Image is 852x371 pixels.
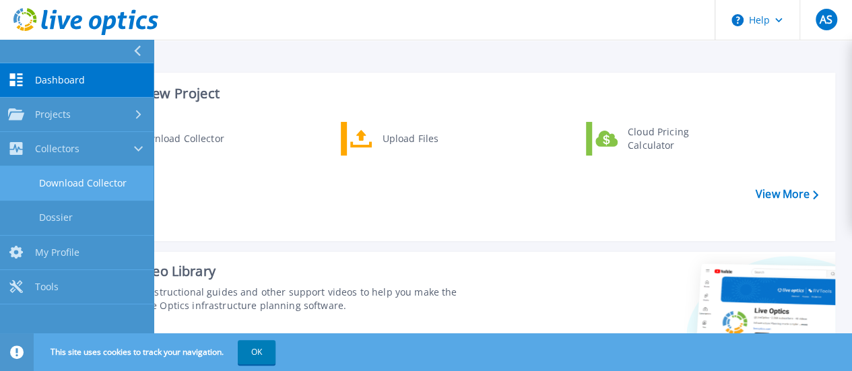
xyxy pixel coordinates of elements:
[586,122,724,156] a: Cloud Pricing Calculator
[35,281,59,293] span: Tools
[820,14,832,25] span: AS
[341,122,479,156] a: Upload Files
[35,108,71,121] span: Projects
[756,188,818,201] a: View More
[238,340,275,364] button: OK
[128,125,230,152] div: Download Collector
[621,125,721,152] div: Cloud Pricing Calculator
[37,340,275,364] span: This site uses cookies to track your navigation.
[35,143,79,155] span: Collectors
[79,263,479,280] div: Support Video Library
[35,246,79,259] span: My Profile
[95,122,233,156] a: Download Collector
[79,285,479,312] div: Find tutorials, instructional guides and other support videos to help you make the most of your L...
[376,125,476,152] div: Upload Files
[35,74,85,86] span: Dashboard
[96,86,818,101] h3: Start a New Project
